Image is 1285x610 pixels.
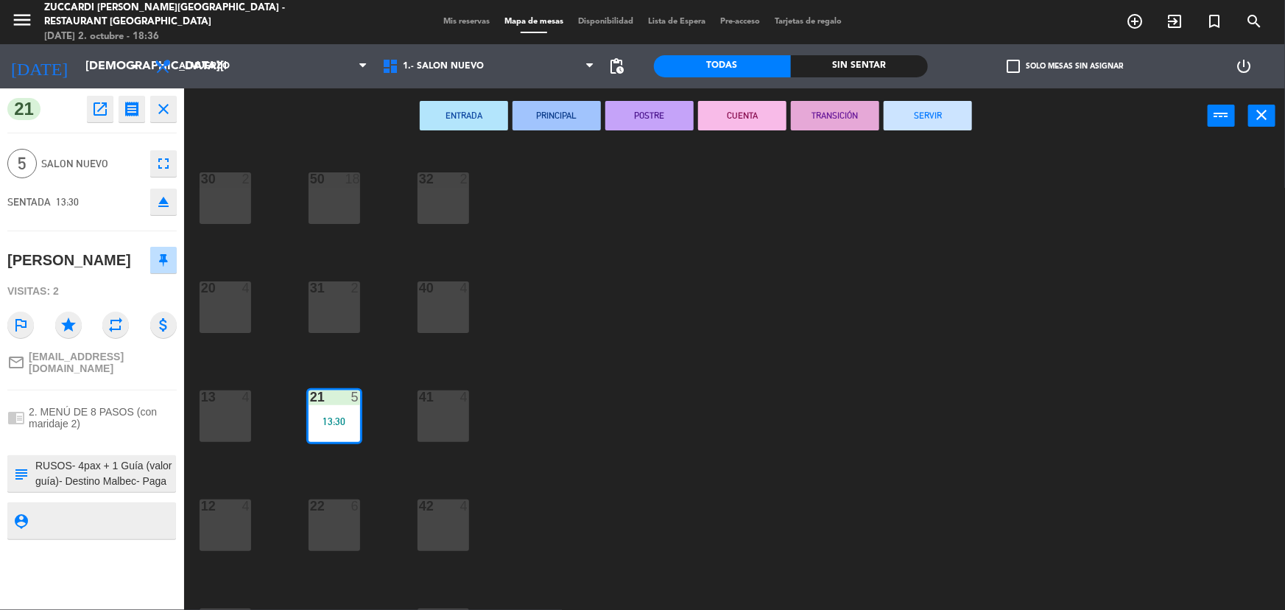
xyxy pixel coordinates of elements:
button: TRANSICIÓN [791,101,879,130]
button: fullscreen [150,150,177,177]
div: 6 [351,499,360,513]
i: add_circle_outline [1126,13,1144,30]
div: 4 [242,499,251,513]
span: SALON NUEVO [41,155,143,172]
i: repeat [102,312,129,338]
span: 2. MENÚ DE 8 PASOS (con maridaje 2) [29,406,177,430]
div: 41 [419,390,420,404]
button: open_in_new [87,96,113,122]
i: eject [155,193,172,211]
button: eject [150,189,177,215]
a: mail_outline[EMAIL_ADDRESS][DOMAIN_NAME] [7,351,177,374]
div: 5 [351,390,360,404]
button: PRINCIPAL [513,101,601,130]
div: Todas [654,55,791,77]
span: Almuerzo [179,61,230,71]
button: POSTRE [605,101,694,130]
i: arrow_drop_down [126,57,144,75]
div: 22 [310,499,311,513]
span: Mapa de mesas [497,18,571,26]
div: 21 [310,390,311,404]
i: search [1245,13,1263,30]
button: SERVIR [884,101,972,130]
i: outlined_flag [7,312,34,338]
i: attach_money [150,312,177,338]
div: Sin sentar [791,55,928,77]
div: Zuccardi [PERSON_NAME][GEOGRAPHIC_DATA] - Restaurant [GEOGRAPHIC_DATA] [44,1,310,29]
i: power_settings_new [1235,57,1253,75]
div: [DATE] 2. octubre - 18:36 [44,29,310,44]
span: 5 [7,149,37,178]
i: exit_to_app [1166,13,1183,30]
i: star [55,312,82,338]
div: 4 [242,390,251,404]
span: 1.- SALON NUEVO [403,61,484,71]
div: 4 [460,390,469,404]
div: 4 [242,281,251,295]
i: person_pin [13,513,29,529]
span: check_box_outline_blank [1007,60,1021,73]
i: mail_outline [7,354,25,371]
span: Pre-acceso [713,18,767,26]
div: 40 [419,281,420,295]
i: fullscreen [155,155,172,172]
i: chrome_reader_mode [7,409,25,427]
span: Tarjetas de regalo [767,18,849,26]
label: Solo mesas sin asignar [1007,60,1124,73]
div: 2 [351,281,360,295]
i: close [155,100,172,118]
button: close [150,96,177,122]
div: 13 [201,390,202,404]
span: 21 [7,98,41,120]
i: close [1253,106,1271,124]
i: menu [11,9,33,31]
div: 4 [460,499,469,513]
div: [PERSON_NAME] [7,248,131,273]
span: Disponibilidad [571,18,641,26]
span: 13:30 [56,196,79,208]
div: 2 [242,172,251,186]
div: 20 [201,281,202,295]
button: menu [11,9,33,36]
div: 4 [460,281,469,295]
div: 32 [419,172,420,186]
span: SENTADA [7,196,51,208]
div: 2 [460,172,469,186]
i: receipt [123,100,141,118]
div: 42 [419,499,420,513]
div: 12 [201,499,202,513]
button: power_input [1208,105,1235,127]
i: power_input [1213,106,1231,124]
div: 13:30 [309,416,360,427]
span: [EMAIL_ADDRESS][DOMAIN_NAME] [29,351,177,374]
i: subject [13,466,29,482]
span: Mis reservas [436,18,497,26]
button: receipt [119,96,145,122]
span: pending_actions [608,57,626,75]
div: 50 [310,172,311,186]
div: Visitas: 2 [7,278,177,304]
i: turned_in_not [1205,13,1223,30]
button: close [1248,105,1275,127]
button: ENTRADA [420,101,508,130]
button: CUENTA [698,101,786,130]
div: 30 [201,172,202,186]
div: 18 [345,172,360,186]
span: Lista de Espera [641,18,713,26]
div: 31 [310,281,311,295]
i: open_in_new [91,100,109,118]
